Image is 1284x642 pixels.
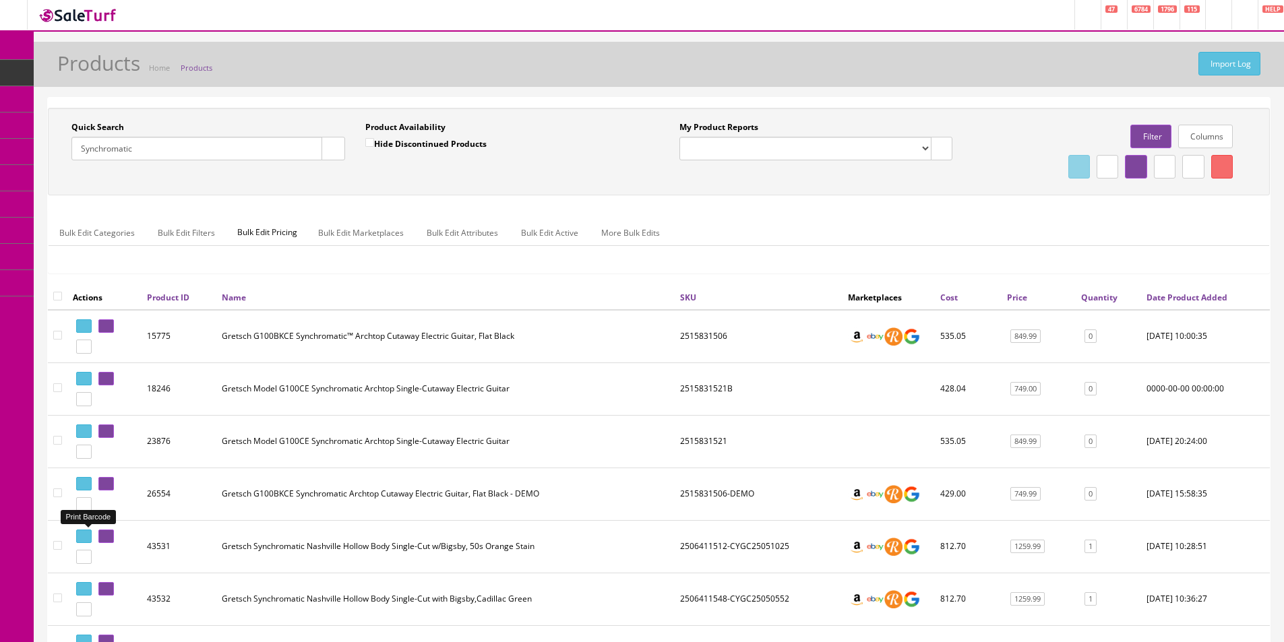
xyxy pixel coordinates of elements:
[1141,520,1270,573] td: 2025-08-19 10:28:51
[142,415,216,468] td: 23876
[848,485,866,503] img: amazon
[884,485,903,503] img: reverb
[1084,487,1097,501] a: 0
[1081,292,1118,303] a: Quantity
[142,573,216,625] td: 43532
[1010,592,1045,606] a: 1259.99
[49,220,146,246] a: Bulk Edit Categories
[1084,435,1097,449] a: 0
[71,121,124,133] label: Quick Search
[1007,292,1027,303] a: Price
[142,520,216,573] td: 43531
[884,538,903,556] img: reverb
[1105,5,1118,13] span: 47
[935,468,1002,520] td: 429.00
[903,590,921,608] img: google_shopping
[142,468,216,520] td: 26554
[1084,592,1097,606] a: 1
[1262,5,1283,13] span: HELP
[675,310,843,363] td: 2515831506
[365,137,487,150] label: Hide Discontinued Products
[1158,5,1177,13] span: 1796
[147,292,189,303] a: Product ID
[222,292,246,303] a: Name
[1141,362,1270,415] td: 0000-00-00 00:00:00
[848,327,866,346] img: amazon
[1010,540,1045,554] a: 1259.99
[680,292,696,303] a: SKU
[903,485,921,503] img: google_shopping
[848,538,866,556] img: amazon
[675,468,843,520] td: 2515831506-DEMO
[1141,415,1270,468] td: 2020-07-03 20:24:00
[679,121,758,133] label: My Product Reports
[1141,468,1270,520] td: 2021-03-24 15:58:35
[510,220,589,246] a: Bulk Edit Active
[216,573,675,625] td: Gretsch Synchromatic Nashville Hollow Body Single-Cut with Bigsby,Cadillac Green
[675,520,843,573] td: 2506411512-CYGC25051025
[1010,382,1041,396] a: 749.00
[1010,435,1041,449] a: 849.99
[57,52,140,74] h1: Products
[1184,5,1200,13] span: 115
[1084,329,1097,344] a: 0
[935,520,1002,573] td: 812.70
[884,590,903,608] img: reverb
[365,121,446,133] label: Product Availability
[142,310,216,363] td: 15775
[1141,310,1270,363] td: 2018-06-07 10:00:35
[216,468,675,520] td: Gretsch G100BKCE Synchromatic Archtop Cutaway Electric Guitar, Flat Black - DEMO
[1084,382,1097,396] a: 0
[307,220,415,246] a: Bulk Edit Marketplaces
[675,415,843,468] td: 2515831521
[935,362,1002,415] td: 428.04
[142,362,216,415] td: 18246
[216,415,675,468] td: Gretsch Model G100CE Synchromatic Archtop Single-Cutaway Electric Guitar
[675,573,843,625] td: 2506411548-CYGC25050552
[147,220,226,246] a: Bulk Edit Filters
[38,6,119,24] img: SaleTurf
[935,415,1002,468] td: 535.05
[67,285,142,309] th: Actions
[935,310,1002,363] td: 535.05
[416,220,509,246] a: Bulk Edit Attributes
[1141,573,1270,625] td: 2025-08-19 10:36:27
[866,327,884,346] img: ebay
[216,310,675,363] td: Gretsch G100BKCE Synchromatic™ Archtop Cutaway Electric Guitar, Flat Black
[181,63,212,73] a: Products
[848,590,866,608] img: amazon
[884,327,903,346] img: reverb
[866,590,884,608] img: ebay
[1147,292,1227,303] a: Date Product Added
[903,538,921,556] img: google_shopping
[61,510,117,524] div: Print Barcode
[935,573,1002,625] td: 812.70
[1198,52,1260,75] a: Import Log
[1130,125,1171,148] a: Filter
[216,362,675,415] td: Gretsch Model G100CE Synchromatic Archtop Single-Cutaway Electric Guitar
[71,137,322,160] input: Search
[1010,329,1041,344] a: 849.99
[149,63,170,73] a: Home
[1084,540,1097,554] a: 1
[227,220,307,245] span: Bulk Edit Pricing
[866,538,884,556] img: ebay
[1132,5,1151,13] span: 6784
[675,362,843,415] td: 2515831521B
[903,327,921,346] img: google_shopping
[365,138,374,147] input: Hide Discontinued Products
[590,220,671,246] a: More Bulk Edits
[940,292,958,303] a: Cost
[1010,487,1041,501] a: 749.99
[216,520,675,573] td: Gretsch Synchromatic Nashville Hollow Body Single-Cut w/Bigsby, 50s Orange Stain
[843,285,935,309] th: Marketplaces
[866,485,884,503] img: ebay
[1178,125,1233,148] a: Columns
